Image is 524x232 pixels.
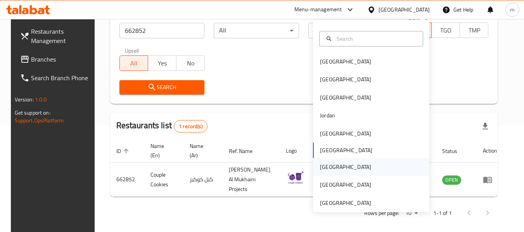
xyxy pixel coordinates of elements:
button: All [119,55,148,71]
button: TMP [460,22,488,38]
button: Search [119,80,205,95]
span: TGO [435,25,457,36]
input: Search for restaurant name or ID.. [119,23,205,38]
span: Restaurants Management [31,27,92,45]
span: 1.0.0 [35,95,47,105]
span: OPEN [442,175,461,184]
span: 1 record(s) [174,123,207,130]
div: [GEOGRAPHIC_DATA] [320,163,371,171]
div: All [308,23,394,38]
span: ID [116,146,131,156]
div: Jordan [320,111,335,120]
div: Export file [476,117,495,136]
button: Yes [148,55,176,71]
p: 1-1 of 1 [433,208,452,218]
td: 662852 [110,163,144,197]
label: Upsell [125,48,139,53]
input: Search [334,34,418,43]
span: Version: [15,95,34,105]
a: Search Branch Phone [14,69,99,87]
td: Couple Cookies [144,163,183,197]
th: Logo [280,139,315,163]
div: [GEOGRAPHIC_DATA] [320,180,371,189]
a: Branches [14,50,99,69]
span: Name (Ar) [190,141,213,160]
div: [GEOGRAPHIC_DATA] [320,75,371,84]
span: TMP [463,25,485,36]
div: Menu-management [294,5,342,14]
a: Restaurants Management [14,22,99,50]
span: m [510,5,515,14]
div: All [214,23,299,38]
div: [GEOGRAPHIC_DATA] [379,5,430,14]
span: Search Branch Phone [31,73,92,82]
span: All [123,58,145,69]
a: Support.OpsPlatform [15,115,64,125]
span: Search [126,82,199,92]
div: [GEOGRAPHIC_DATA] [320,199,371,207]
span: No [180,58,202,69]
span: Ref. Name [229,146,263,156]
div: Menu [483,175,497,184]
span: Yes [151,58,173,69]
span: Status [442,146,467,156]
h2: Restaurants list [116,120,208,132]
img: Couple Cookies [286,168,305,188]
div: [GEOGRAPHIC_DATA] [320,129,371,138]
div: [GEOGRAPHIC_DATA] [320,93,371,102]
td: كبل كوكيز [183,163,223,197]
span: Branches [31,55,92,64]
div: [GEOGRAPHIC_DATA] [320,57,371,66]
span: Get support on: [15,108,50,118]
td: [PERSON_NAME] Al Mukhaini Projects [223,163,280,197]
th: Action [477,139,503,163]
div: Rows per page: [402,208,421,219]
p: Rows per page: [364,208,399,218]
span: Name (En) [150,141,174,160]
table: enhanced table [110,139,503,197]
button: No [176,55,205,71]
button: TGO [431,22,460,38]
